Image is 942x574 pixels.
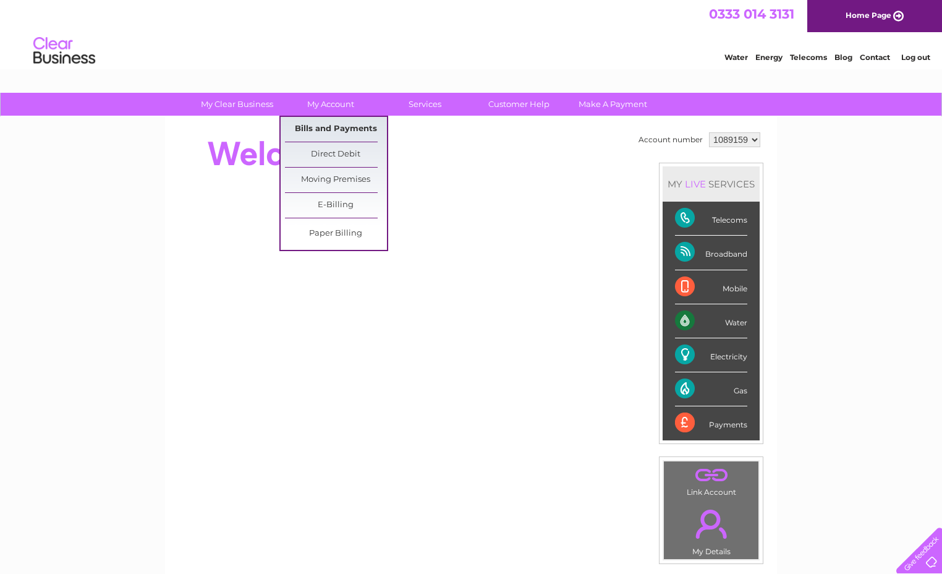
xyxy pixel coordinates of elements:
[860,53,890,62] a: Contact
[374,93,476,116] a: Services
[724,53,748,62] a: Water
[285,168,387,192] a: Moving Premises
[834,53,852,62] a: Blog
[180,7,764,60] div: Clear Business is a trading name of Verastar Limited (registered in [GEOGRAPHIC_DATA] No. 3667643...
[33,32,96,70] img: logo.png
[682,178,708,190] div: LIVE
[675,236,747,270] div: Broadband
[663,166,760,202] div: MY SERVICES
[280,93,382,116] a: My Account
[562,93,664,116] a: Make A Payment
[285,117,387,142] a: Bills and Payments
[635,129,706,150] td: Account number
[755,53,783,62] a: Energy
[675,338,747,372] div: Electricity
[667,465,755,486] a: .
[790,53,827,62] a: Telecoms
[285,193,387,218] a: E-Billing
[285,221,387,246] a: Paper Billing
[285,142,387,167] a: Direct Debit
[901,53,930,62] a: Log out
[675,270,747,304] div: Mobile
[675,406,747,440] div: Payments
[186,93,288,116] a: My Clear Business
[675,304,747,338] div: Water
[675,202,747,236] div: Telecoms
[663,499,759,560] td: My Details
[663,461,759,500] td: Link Account
[468,93,570,116] a: Customer Help
[675,372,747,406] div: Gas
[709,6,794,22] a: 0333 014 3131
[667,502,755,546] a: .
